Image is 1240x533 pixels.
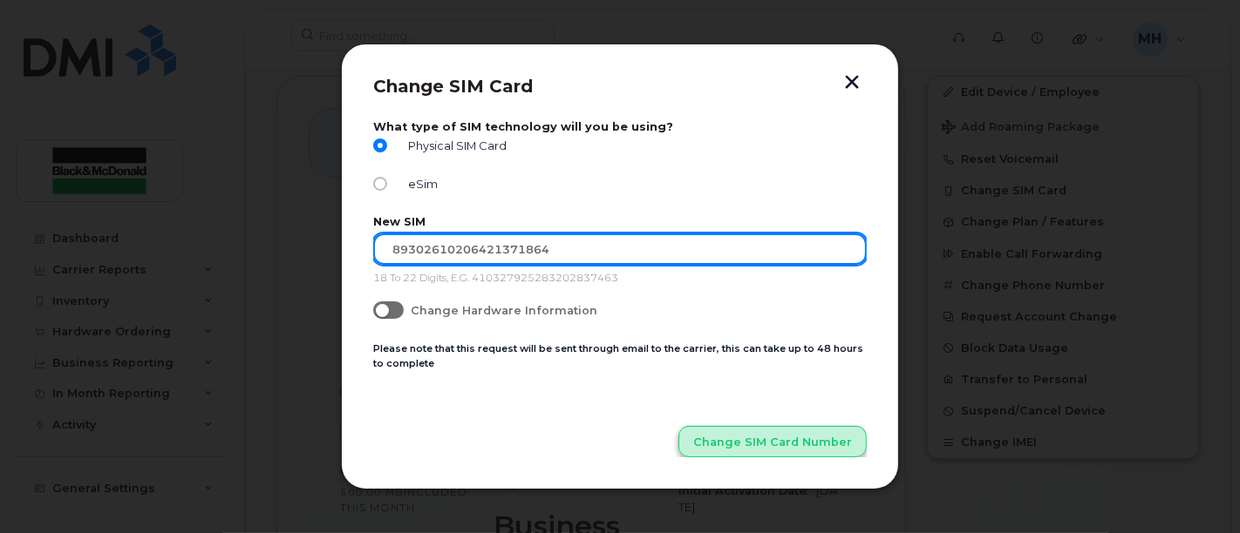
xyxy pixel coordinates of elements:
[373,342,863,369] small: Please note that this request will be sent through email to the carrier, this can take up to 48 h...
[373,177,387,191] input: eSim
[373,138,387,152] input: Physical SIM Card
[373,301,387,315] input: Change Hardware Information
[401,178,438,191] span: eSim
[693,434,852,450] span: Change SIM Card Number
[411,304,597,317] span: Change Hardware Information
[373,233,867,265] input: Input Your New SIM Number
[373,215,867,228] label: New SIM
[373,272,867,286] p: 18 To 22 Digits, E.G. 410327925283202837463
[401,139,507,152] span: Physical SIM Card
[678,426,867,457] button: Change SIM Card Number
[373,76,533,97] span: Change SIM Card
[373,120,867,133] label: What type of SIM technology will you be using?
